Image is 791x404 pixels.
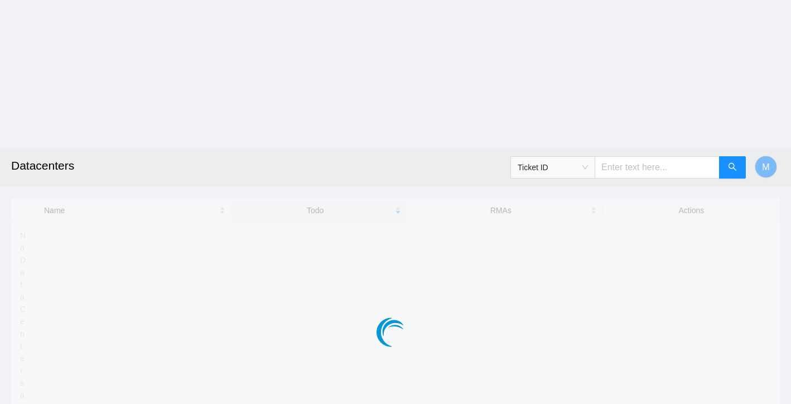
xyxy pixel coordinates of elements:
button: M [755,156,777,178]
span: Ticket ID [518,159,588,176]
span: M [762,160,769,174]
button: search [719,156,746,179]
span: search [728,162,737,173]
h2: Datacenters [11,148,549,184]
input: Enter text here... [595,156,720,179]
